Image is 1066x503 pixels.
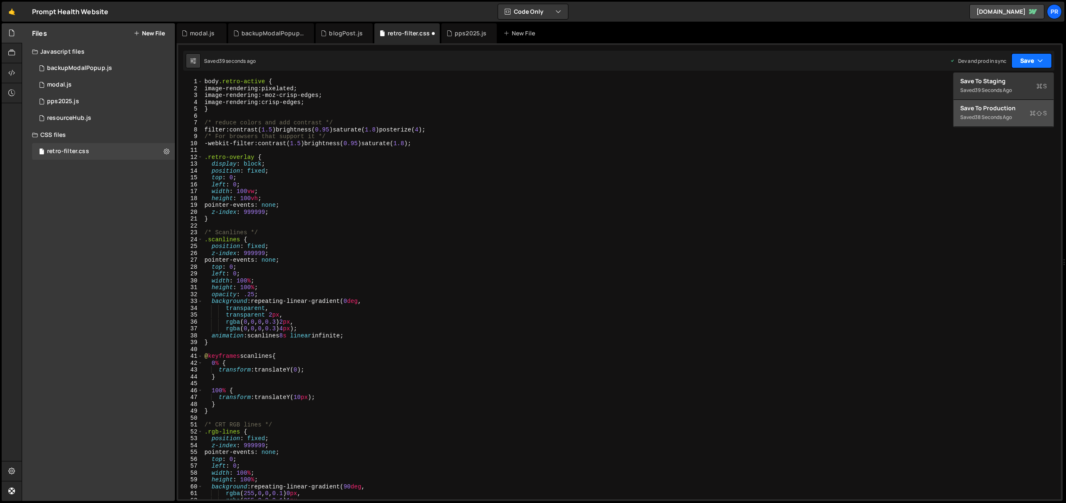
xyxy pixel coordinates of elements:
[178,216,203,223] div: 21
[178,291,203,298] div: 32
[22,126,175,143] div: CSS files
[388,29,430,37] div: retro-filter.css
[954,73,1054,100] button: Save to StagingS Saved39 seconds ago
[178,147,203,154] div: 11
[178,174,203,181] div: 15
[242,29,304,37] div: backupModalPopup.js
[178,236,203,243] div: 24
[178,456,203,463] div: 56
[32,7,108,17] div: Prompt Health Website
[178,154,203,161] div: 12
[32,77,175,93] div: 16625/46324.js
[178,188,203,195] div: 17
[969,4,1044,19] a: [DOMAIN_NAME]
[178,470,203,477] div: 58
[950,57,1006,64] div: Dev and prod in sync
[178,319,203,326] div: 36
[178,490,203,497] div: 61
[178,332,203,339] div: 38
[32,60,175,77] div: 16625/45860.js
[178,339,203,346] div: 39
[178,243,203,250] div: 25
[178,106,203,113] div: 5
[178,387,203,394] div: 46
[204,57,256,64] div: Saved
[960,85,1047,95] div: Saved
[32,143,175,160] div: 16625/45443.css
[178,250,203,257] div: 26
[1011,53,1052,68] button: Save
[503,29,538,37] div: New File
[1036,82,1047,90] span: S
[975,114,1012,121] div: 38 seconds ago
[219,57,256,64] div: 39 seconds ago
[178,312,203,319] div: 35
[178,99,203,106] div: 4
[178,223,203,230] div: 22
[178,442,203,449] div: 54
[1047,4,1062,19] a: Pr
[178,483,203,491] div: 60
[178,195,203,202] div: 18
[178,435,203,442] div: 53
[47,148,89,155] div: retro-filter.css
[32,29,47,38] h2: Files
[178,168,203,175] div: 14
[178,408,203,415] div: 49
[178,284,203,291] div: 31
[178,298,203,305] div: 33
[178,278,203,285] div: 30
[178,449,203,456] div: 55
[178,161,203,168] div: 13
[178,463,203,470] div: 57
[47,81,72,89] div: modal.js
[178,119,203,126] div: 7
[329,29,363,37] div: blogPost.js
[960,112,1047,122] div: Saved
[178,202,203,209] div: 19
[178,126,203,134] div: 8
[178,270,203,278] div: 29
[178,113,203,120] div: 6
[47,98,79,105] div: pps2025.js
[22,43,175,60] div: Javascript files
[178,421,203,429] div: 51
[960,77,1047,85] div: Save to Staging
[455,29,487,37] div: pps2025.js
[178,209,203,216] div: 20
[178,181,203,188] div: 16
[960,104,1047,112] div: Save to Production
[1030,109,1047,117] span: S
[47,114,91,122] div: resourceHub.js
[954,100,1054,127] button: Save to ProductionS Saved38 seconds ago
[178,367,203,374] div: 43
[178,133,203,140] div: 9
[190,29,214,37] div: modal.js
[47,64,112,72] div: backupModalPopup.js
[134,30,165,37] button: New File
[975,87,1012,94] div: 39 seconds ago
[178,429,203,436] div: 52
[178,380,203,387] div: 45
[178,374,203,381] div: 44
[178,92,203,99] div: 3
[178,257,203,264] div: 27
[2,2,22,22] a: 🤙
[178,264,203,271] div: 28
[178,476,203,483] div: 59
[178,305,203,312] div: 34
[498,4,568,19] button: Code Only
[32,93,175,110] div: 16625/45293.js
[178,394,203,401] div: 47
[178,353,203,360] div: 41
[178,85,203,92] div: 2
[32,110,175,126] div: 16625/45859.js
[178,78,203,85] div: 1
[178,346,203,353] div: 40
[178,325,203,332] div: 37
[178,415,203,422] div: 50
[178,229,203,236] div: 23
[178,360,203,367] div: 42
[178,401,203,408] div: 48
